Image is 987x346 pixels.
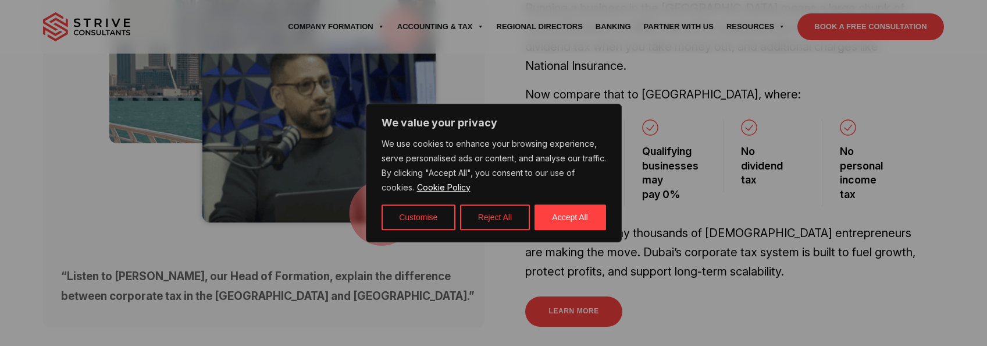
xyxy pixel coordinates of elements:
button: Reject All [460,204,530,230]
button: Accept All [535,204,606,230]
p: We use cookies to enhance your browsing experience, serve personalised ads or content, and analys... [382,137,606,195]
button: Customise [382,204,455,230]
a: Cookie Policy [416,182,471,193]
p: We value your privacy [382,116,606,130]
div: We value your privacy [366,104,622,242]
